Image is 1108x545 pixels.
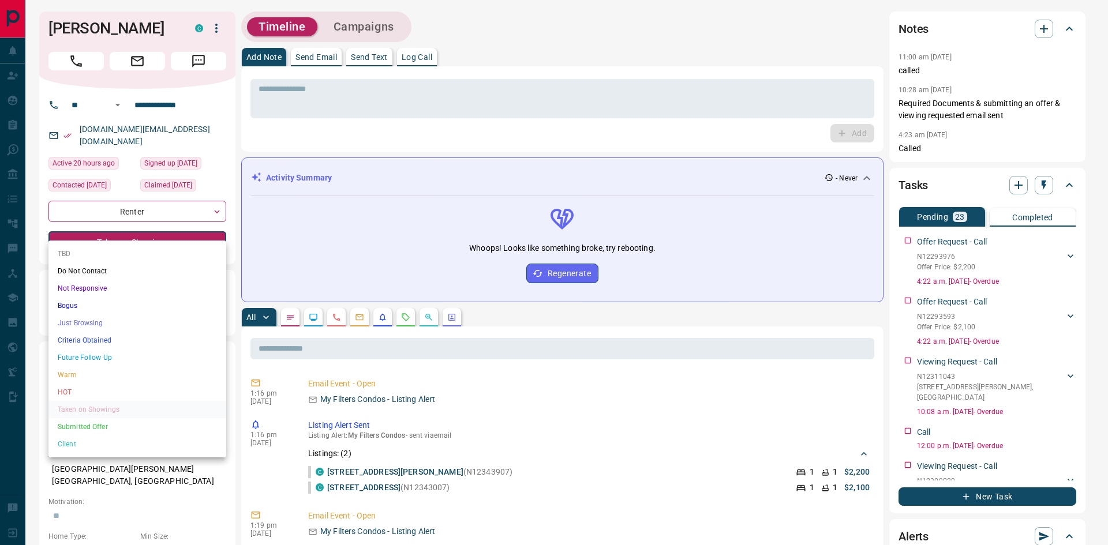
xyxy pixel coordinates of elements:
li: Submitted Offer [48,418,226,435]
li: Criteria Obtained [48,332,226,349]
li: Not Responsive [48,280,226,297]
li: Future Follow Up [48,349,226,366]
li: Just Browsing [48,314,226,332]
li: TBD [48,245,226,262]
li: Do Not Contact [48,262,226,280]
li: HOT [48,384,226,401]
li: Client [48,435,226,453]
li: Warm [48,366,226,384]
li: Bogus [48,297,226,314]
